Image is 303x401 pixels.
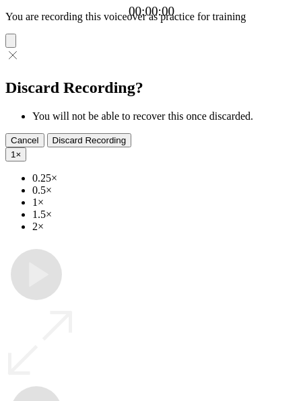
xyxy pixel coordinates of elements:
a: 00:00:00 [129,4,174,19]
li: You will not be able to recover this once discarded. [32,110,298,122]
p: You are recording this voiceover as practice for training [5,11,298,23]
li: 1.5× [32,209,298,221]
button: Discard Recording [47,133,132,147]
li: 0.25× [32,172,298,184]
button: 1× [5,147,26,161]
h2: Discard Recording? [5,79,298,97]
span: 1 [11,149,15,159]
li: 1× [32,196,298,209]
li: 2× [32,221,298,233]
button: Cancel [5,133,44,147]
li: 0.5× [32,184,298,196]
